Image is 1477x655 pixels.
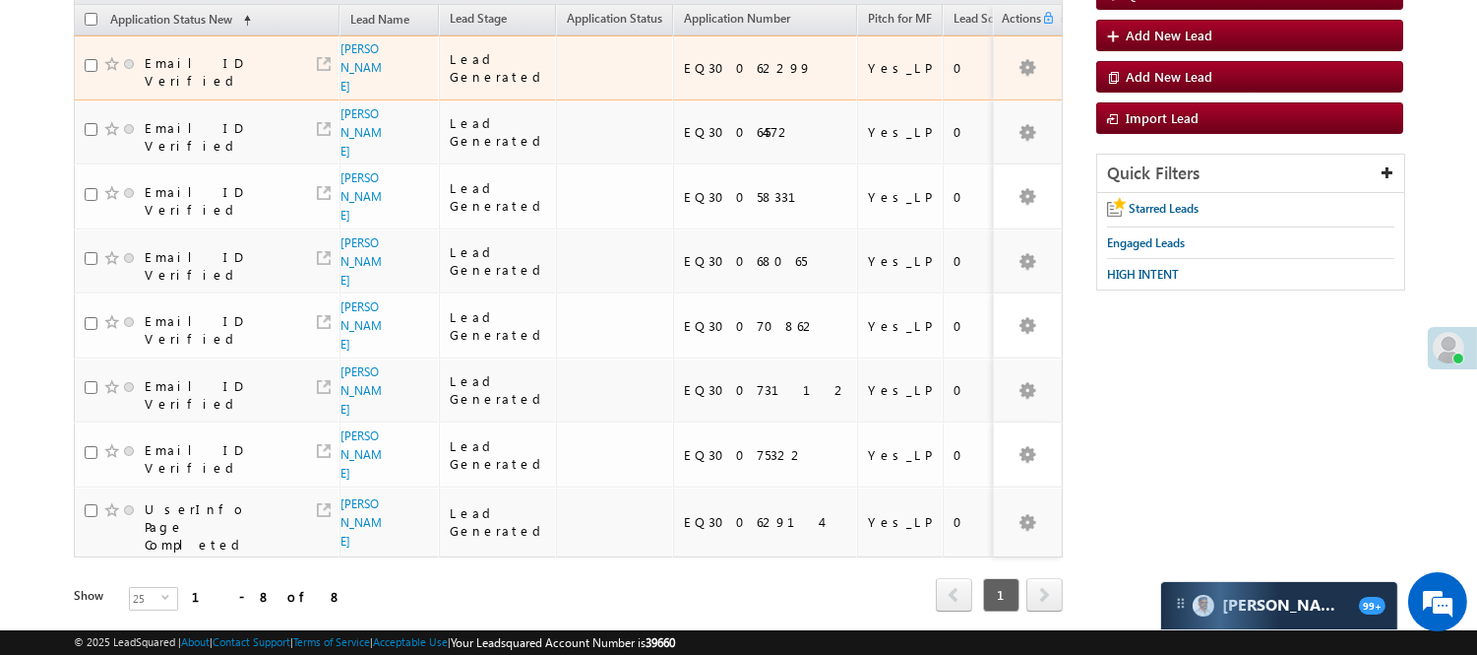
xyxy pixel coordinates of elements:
div: Lead Generated [450,504,548,540]
div: Yes_LP [868,381,934,399]
em: Start Chat [268,510,357,537]
a: [PERSON_NAME] [340,235,382,288]
a: prev [936,580,972,612]
div: Yes_LP [868,252,934,270]
div: Email ID Verified [145,183,292,219]
div: EQ30068065 [684,252,848,270]
a: [PERSON_NAME] [340,364,382,417]
a: [PERSON_NAME] [340,106,382,159]
a: Lead Score [944,8,1020,33]
a: [PERSON_NAME] [340,299,382,352]
div: 1 - 8 of 8 [192,585,342,608]
div: 0 [954,123,1013,141]
a: Terms of Service [293,635,370,648]
a: Lead Name [340,9,419,34]
span: select [161,593,177,602]
span: Lead Stage [450,11,507,26]
div: Quick Filters [1097,155,1404,193]
span: Lead Score [954,11,1011,26]
div: Email ID Verified [145,377,292,413]
a: Lead Stage [440,8,517,33]
div: Yes_LP [868,59,934,77]
span: Add New Lead [1126,27,1212,43]
div: Email ID Verified [145,312,292,348]
div: 0 [954,252,1013,270]
span: Import Lead [1126,109,1199,126]
img: d_60004797649_company_0_60004797649 [33,103,83,129]
textarea: Type your message and hit 'Enter' [26,182,359,494]
span: Application Number [684,11,790,26]
a: Pitch for MF [858,8,942,33]
div: carter-dragCarter[PERSON_NAME]99+ [1160,581,1398,630]
div: 0 [954,188,1013,206]
div: Yes_LP [868,513,934,531]
a: [PERSON_NAME] [340,170,382,223]
div: 0 [954,446,1013,464]
div: EQ30062299 [684,59,848,77]
div: EQ30064572 [684,123,848,141]
span: 25 [130,588,161,610]
div: Email ID Verified [145,441,292,477]
div: Lead Generated [450,50,548,86]
span: © 2025 LeadSquared | | | | | [74,633,675,652]
a: Contact Support [213,635,290,648]
div: Email ID Verified [145,248,292,284]
div: EQ30073112 [684,381,848,399]
div: Lead Generated [450,372,548,408]
span: Starred Leads [1129,201,1199,216]
div: 0 [954,317,1013,335]
div: EQ30070862 [684,317,848,335]
div: Lead Generated [450,114,548,150]
div: Lead Generated [450,437,548,473]
div: Email ID Verified [145,54,292,90]
span: Actions [994,8,1041,33]
span: Add New Lead [1126,68,1212,85]
span: 39660 [646,635,675,650]
div: Lead Generated [450,179,548,215]
span: Engaged Leads [1107,235,1185,250]
a: Acceptable Use [373,635,448,648]
div: Yes_LP [868,317,934,335]
span: Pitch for MF [868,11,932,26]
div: Minimize live chat window [323,10,370,57]
a: About [181,635,210,648]
a: next [1026,580,1063,612]
div: Email ID Verified [145,119,292,155]
span: Application Status [567,11,662,26]
div: Lead Generated [450,243,548,279]
div: Yes_LP [868,123,934,141]
input: Check all records [85,13,97,26]
div: EQ30062914 [684,513,848,531]
span: (sorted ascending) [235,13,251,29]
div: 0 [954,513,1013,531]
div: Yes_LP [868,188,934,206]
div: 0 [954,381,1013,399]
div: EQ30058331 [684,188,848,206]
a: Application Status New (sorted ascending) [100,8,261,33]
span: 99+ [1359,597,1385,615]
span: next [1026,578,1063,612]
span: Your Leadsquared Account Number is [451,635,675,650]
div: Lead Generated [450,308,548,344]
div: UserInfo Page Completed [145,500,292,554]
a: Application Status [557,8,672,33]
a: [PERSON_NAME] [340,428,382,481]
span: HIGH INTENT [1107,267,1179,282]
img: carter-drag [1173,596,1189,612]
div: Yes_LP [868,446,934,464]
span: Application Status New [110,12,232,27]
span: prev [936,578,972,612]
a: [PERSON_NAME] [340,496,382,549]
a: Application Number [674,8,800,33]
div: Chat with us now [102,103,331,129]
div: EQ30075322 [684,446,848,464]
div: Show [74,587,113,605]
span: 1 [983,578,1019,612]
div: 0 [954,59,1013,77]
a: [PERSON_NAME] [340,41,382,94]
